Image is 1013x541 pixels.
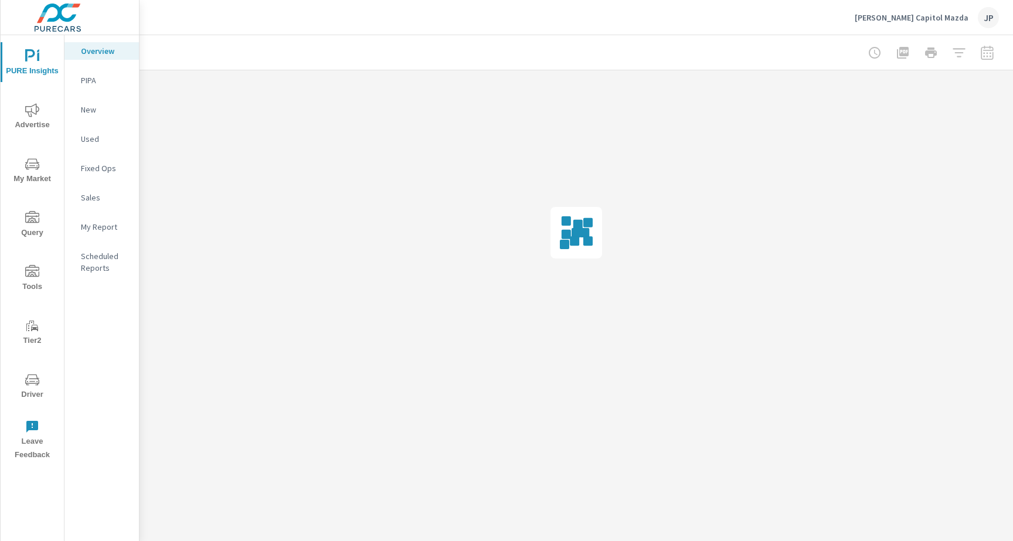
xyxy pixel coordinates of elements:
div: Fixed Ops [64,159,139,177]
p: My Report [81,221,130,233]
span: My Market [4,157,60,186]
p: PIPA [81,74,130,86]
p: Fixed Ops [81,162,130,174]
div: Used [64,130,139,148]
div: PIPA [64,72,139,89]
p: Overview [81,45,130,57]
div: Sales [64,189,139,206]
div: JP [978,7,999,28]
div: nav menu [1,35,64,467]
p: New [81,104,130,115]
p: [PERSON_NAME] Capitol Mazda [855,12,968,23]
span: Query [4,211,60,240]
div: New [64,101,139,118]
span: Driver [4,373,60,402]
span: Advertise [4,103,60,132]
p: Used [81,133,130,145]
div: Scheduled Reports [64,247,139,277]
span: Tools [4,265,60,294]
span: Tier2 [4,319,60,348]
div: My Report [64,218,139,236]
span: Leave Feedback [4,420,60,462]
p: Scheduled Reports [81,250,130,274]
p: Sales [81,192,130,203]
span: PURE Insights [4,49,60,78]
div: Overview [64,42,139,60]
